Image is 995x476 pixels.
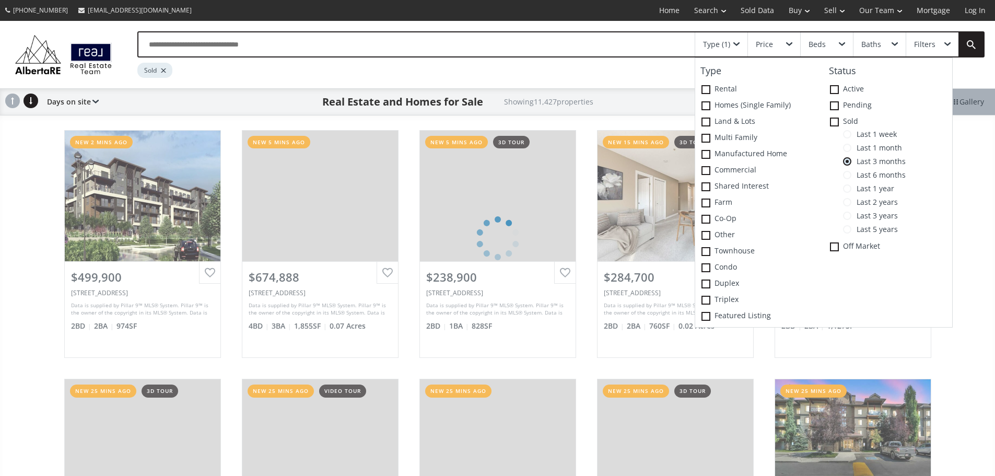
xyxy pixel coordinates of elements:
div: Baths [861,41,881,48]
label: Farm [695,195,824,211]
span: [PHONE_NUMBER] [13,6,68,15]
span: Last 5 years [851,225,898,234]
label: Condo [695,260,824,276]
label: Homes (Single Family) [695,98,824,114]
label: Townhouse [695,243,824,260]
span: Last 2 years [851,198,898,206]
label: Shared Interest [695,179,824,195]
label: Triplex [695,292,824,308]
label: Commercial [695,162,824,179]
div: Gallery [940,89,995,115]
label: Multi family [695,130,824,146]
label: Co-op [695,211,824,227]
h4: Type [695,66,824,76]
h4: Status [824,66,952,76]
span: Last 6 months [851,171,906,179]
div: Type (1) [703,41,730,48]
label: Pending [824,98,952,114]
span: Gallery [951,97,984,107]
label: Active [824,82,952,98]
img: Logo [10,32,116,77]
label: Off Market [824,239,952,255]
label: Manufactured Home [695,146,824,162]
h1: Real Estate and Homes for Sale [322,95,483,109]
span: Last 1 week [851,130,897,138]
label: Land & Lots [695,114,824,130]
span: [EMAIL_ADDRESS][DOMAIN_NAME] [88,6,192,15]
label: Duplex [695,276,824,292]
span: Last 3 years [851,212,898,220]
label: Rental [695,82,824,98]
label: Sold [824,114,952,130]
span: Last 1 year [851,184,894,193]
span: Last 3 months [851,157,906,166]
div: Beds [809,41,826,48]
label: Featured Listing [695,308,824,324]
div: Price [756,41,773,48]
h2: Showing 11,427 properties [504,98,593,106]
span: Last 1 month [851,144,902,152]
a: [EMAIL_ADDRESS][DOMAIN_NAME] [73,1,197,20]
label: Other [695,227,824,243]
div: Days on site [42,89,99,115]
div: Filters [914,41,935,48]
div: Sold [137,63,172,78]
